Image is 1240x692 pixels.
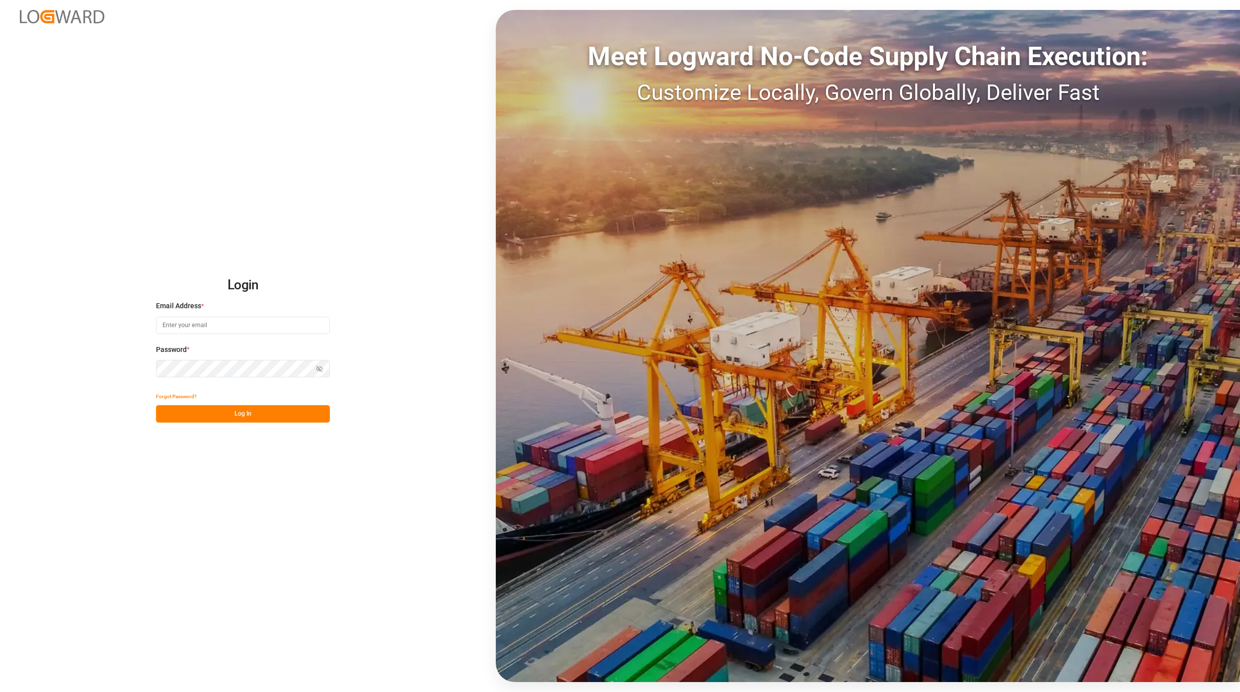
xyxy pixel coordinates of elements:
[156,405,330,423] button: Log In
[496,76,1240,109] div: Customize Locally, Govern Globally, Deliver Fast
[496,37,1240,76] div: Meet Logward No-Code Supply Chain Execution:
[156,317,330,334] input: Enter your email
[156,269,330,301] h2: Login
[156,388,197,405] button: Forgot Password?
[20,10,104,23] img: Logward_new_orange.png
[156,345,187,355] span: Password
[156,301,201,311] span: Email Address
